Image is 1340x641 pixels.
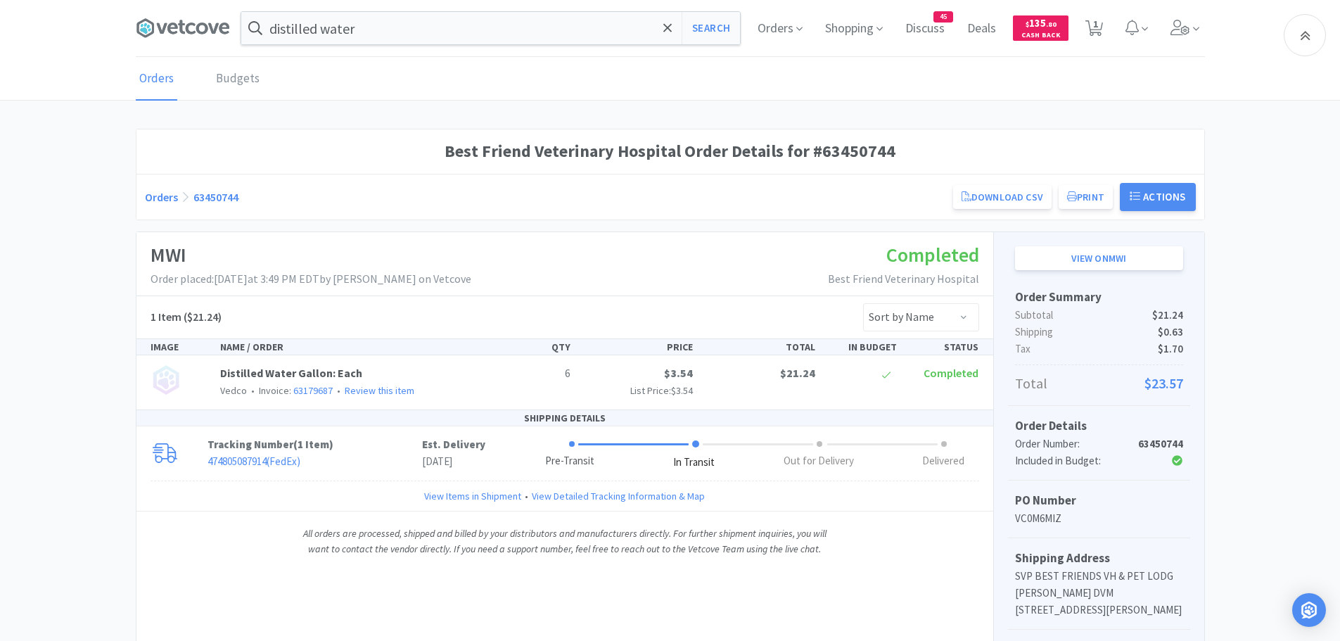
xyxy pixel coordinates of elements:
[220,384,247,397] span: Vedco
[1138,437,1183,450] strong: 63450744
[521,488,532,504] span: •
[500,364,570,383] p: 6
[208,455,300,468] a: 474805087914(FedEx)
[902,339,984,355] div: STATUS
[1021,32,1060,41] span: Cash Back
[1015,372,1183,395] p: Total
[215,339,494,355] div: NAME / ORDER
[784,453,854,469] div: Out for Delivery
[545,453,594,469] div: Pre-Transit
[582,383,693,398] p: List Price:
[1144,372,1183,395] span: $23.57
[828,270,979,288] p: Best Friend Veterinary Hospital
[922,453,964,469] div: Delivered
[136,410,993,426] div: SHIPPING DETAILS
[136,58,177,101] a: Orders
[1015,324,1183,341] p: Shipping
[664,366,693,380] span: $3.54
[962,23,1002,35] a: Deals
[208,436,422,453] p: Tracking Number ( )
[494,339,576,355] div: QTY
[1015,288,1183,307] h5: Order Summary
[1059,185,1113,209] button: Print
[303,527,827,555] i: All orders are processed, shipped and billed by your distributors and manufacturers directly. For...
[298,438,329,451] span: 1 Item
[1015,510,1183,527] p: VC0M6MIZ
[821,339,902,355] div: IN BUDGET
[212,58,263,101] a: Budgets
[934,12,952,22] span: 45
[151,270,471,288] p: Order placed: [DATE] at 3:49 PM EDT by [PERSON_NAME] on Vetcove
[1158,324,1183,341] span: $0.63
[1080,24,1109,37] a: 1
[241,12,740,44] input: Search by item, sku, manufacturer, ingredient, size...
[1015,549,1183,568] h5: Shipping Address
[1015,417,1183,436] h5: Order Details
[151,364,181,395] img: no_image.png
[1026,20,1029,29] span: $
[422,436,485,453] p: Est. Delivery
[1015,307,1183,324] p: Subtotal
[151,308,222,326] h5: ($21.24)
[1152,307,1183,324] span: $21.24
[1015,341,1183,357] p: Tax
[151,239,471,271] h1: MWI
[682,12,740,44] button: Search
[698,339,821,355] div: TOTAL
[220,366,362,380] a: Distilled Water Gallon: Each
[1015,246,1183,270] a: View onMWI
[422,453,485,470] p: [DATE]
[673,455,715,471] div: In Transit
[1120,183,1196,211] button: Actions
[1015,452,1127,469] div: Included in Budget:
[145,138,1196,165] h1: Best Friend Veterinary Hospital Order Details for #63450744
[886,242,979,267] span: Completed
[193,190,238,204] a: 63450744
[900,23,950,35] a: Discuss45
[576,339,698,355] div: PRICE
[1046,20,1057,29] span: . 80
[1015,436,1127,452] div: Order Number:
[1292,593,1326,627] div: Open Intercom Messenger
[532,488,705,504] a: View Detailed Tracking Information & Map
[424,488,521,504] a: View Items in Shipment
[953,185,1052,209] a: Download CSV
[1013,9,1068,47] a: $135.80Cash Back
[1158,341,1183,357] span: $1.70
[671,384,693,397] span: $3.54
[1026,16,1057,30] span: 135
[335,384,343,397] span: •
[1015,491,1183,510] h5: PO Number
[780,366,815,380] span: $21.24
[345,384,414,397] a: Review this item
[247,384,333,397] span: Invoice:
[151,310,181,324] span: 1 Item
[1015,568,1183,618] p: SVP BEST FRIENDS VH & PET LODG [PERSON_NAME] DVM [STREET_ADDRESS][PERSON_NAME]
[924,366,978,380] span: Completed
[145,190,178,204] a: Orders
[249,384,257,397] span: •
[145,339,215,355] div: IMAGE
[293,384,333,397] a: 63179687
